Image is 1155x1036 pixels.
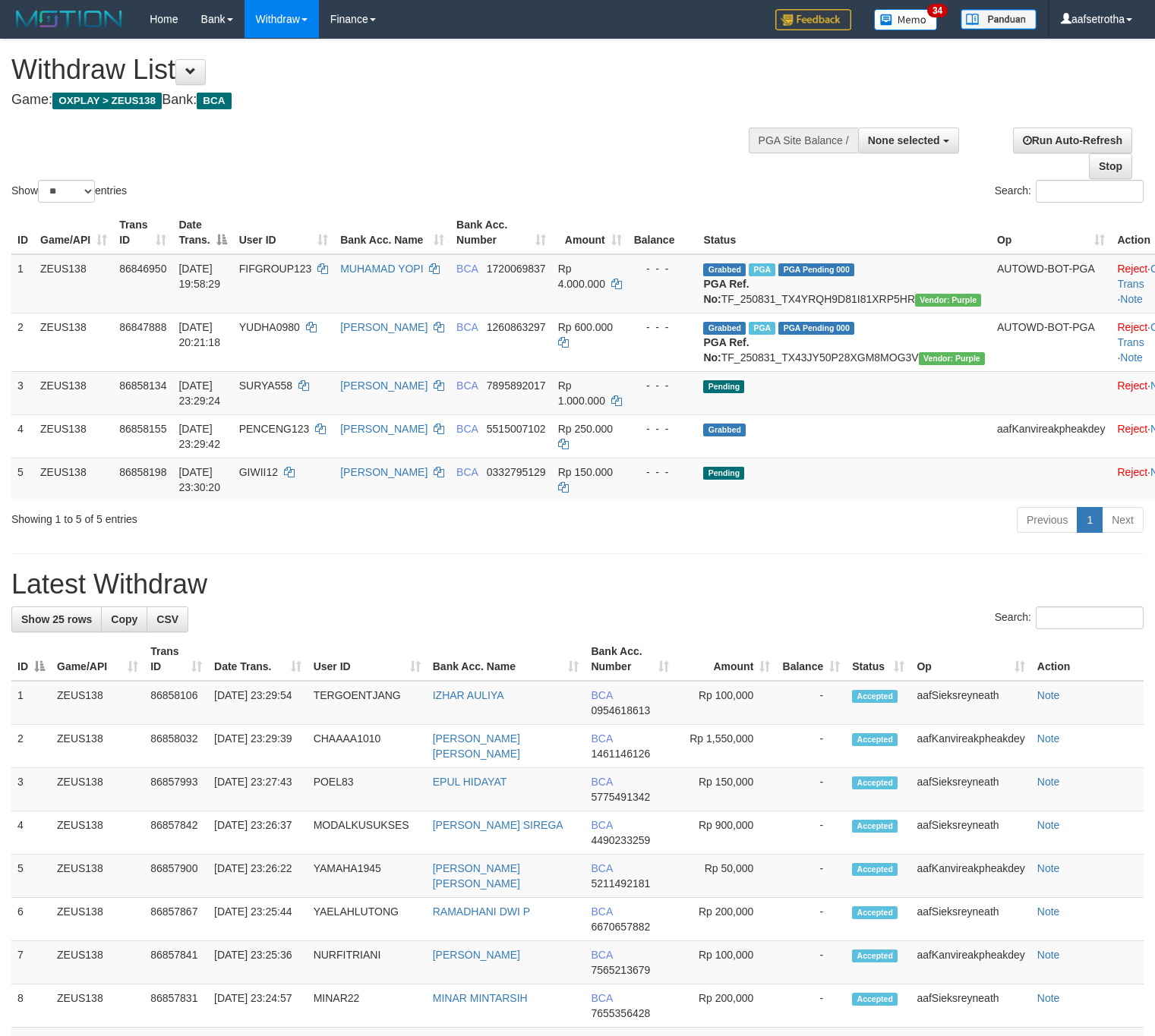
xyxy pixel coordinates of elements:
[11,768,51,811] td: 3
[34,313,113,371] td: ZEUS138
[591,862,612,874] span: BCA
[749,322,775,335] span: Marked by aafnoeunsreypich
[487,379,546,392] span: Copy 7895892017 to clipboard
[433,992,528,1004] a: MINAR MINTARSIH
[433,689,504,701] a: IZHAR AULIYA
[119,321,166,333] span: 86847888
[111,613,137,625] span: Copy
[1037,776,1060,788] a: Note
[144,984,208,1028] td: 86857831
[558,466,613,478] span: Rp 150.000
[144,681,208,725] td: 86858106
[487,263,546,275] span: Copy 1720069837 to clipboard
[119,263,166,275] span: 86846950
[1117,379,1147,392] a: Reject
[628,211,698,254] th: Balance
[991,254,1111,313] td: AUTOWD-BOT-PGA
[11,93,755,108] h4: Game: Bank:
[703,336,749,364] b: PGA Ref. No:
[178,466,220,493] span: [DATE] 23:30:20
[34,414,113,458] td: ZEUS138
[340,263,423,275] a: MUHAMAD YOPI
[910,638,1030,681] th: Op: activate to sort column ascending
[172,211,232,254] th: Date Trans.: activate to sort column descending
[991,313,1111,371] td: AUTOWD-BOT-PGA
[776,984,846,1028] td: -
[11,8,127,30] img: MOTION_logo.png
[11,898,51,941] td: 6
[208,855,308,898] td: [DATE] 23:26:22
[34,211,113,254] th: Game/API: activate to sort column ascending
[591,877,650,890] span: Copy 5211492181 to clipboard
[591,992,612,1004] span: BCA
[910,898,1030,941] td: aafSieksreyneath
[1117,263,1147,275] a: Reject
[591,905,612,918] span: BCA
[11,371,34,414] td: 3
[178,379,220,407] span: [DATE] 23:29:24
[697,313,991,371] td: TF_250831_TX43JY50P28XGM8MOG3V
[585,638,675,681] th: Bank Acc. Number: activate to sort column ascending
[910,725,1030,768] td: aafKanvireakpheakdey
[703,467,744,480] span: Pending
[308,681,427,725] td: TERGOENTJANG
[51,681,144,725] td: ZEUS138
[340,379,428,392] a: [PERSON_NAME]
[927,4,948,17] span: 34
[52,93,162,109] span: OXPLAY > ZEUS138
[208,725,308,768] td: [DATE] 23:29:39
[456,321,478,333] span: BCA
[910,768,1030,811] td: aafSieksreyneath
[910,855,1030,898] td: aafKanvireakpheakdey
[308,855,427,898] td: YAMAHA1945
[427,638,585,681] th: Bank Acc. Name: activate to sort column ascending
[308,811,427,855] td: MODALKUSUKSES
[11,505,470,527] div: Showing 1 to 5 of 5 entries
[487,321,546,333] span: Copy 1260863297 to clipboard
[852,820,898,833] span: Accepted
[11,941,51,984] td: 7
[558,321,613,333] span: Rp 600.000
[776,638,846,681] th: Balance: activate to sort column ascending
[456,423,478,435] span: BCA
[1037,862,1060,874] a: Note
[634,261,692,276] div: - - -
[852,776,898,789] span: Accepted
[1037,949,1060,961] a: Note
[703,263,746,276] span: Grabbed
[675,768,776,811] td: Rp 150,000
[778,322,854,335] span: PGA Pending
[858,128,959,153] button: None selected
[675,811,776,855] td: Rp 900,000
[208,681,308,725] td: [DATE] 23:29:54
[675,898,776,941] td: Rp 200,000
[991,414,1111,458] td: aafKanvireakpheakdey
[11,254,34,313] td: 1
[308,898,427,941] td: YAELAHLUTONG
[239,263,312,275] span: FIFGROUP123
[11,458,34,501] td: 5
[915,294,981,307] span: Vendor URL: https://trx4.1velocity.biz
[11,725,51,768] td: 2
[1117,466,1147,478] a: Reject
[51,984,144,1028] td: ZEUS138
[197,93,231,109] span: BCA
[675,638,776,681] th: Amount: activate to sort column ascending
[591,949,612,961] span: BCA
[1120,351,1143,364] a: Note
[11,55,755,85] h1: Withdraw List
[703,380,744,393] span: Pending
[910,681,1030,725] td: aafSieksreyneath
[1037,689,1060,701] a: Note
[591,704,650,716] span: Copy 0954618613 to clipboard
[308,768,427,811] td: POEL83
[1017,507,1078,533] a: Previous
[910,941,1030,984] td: aafKanvireakpheakdey
[995,606,1144,629] label: Search:
[233,211,334,254] th: User ID: activate to sort column ascending
[208,811,308,855] td: [DATE] 23:26:37
[119,423,166,435] span: 86858155
[144,855,208,898] td: 86857900
[11,211,34,254] th: ID
[11,569,1144,600] h1: Latest Withdraw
